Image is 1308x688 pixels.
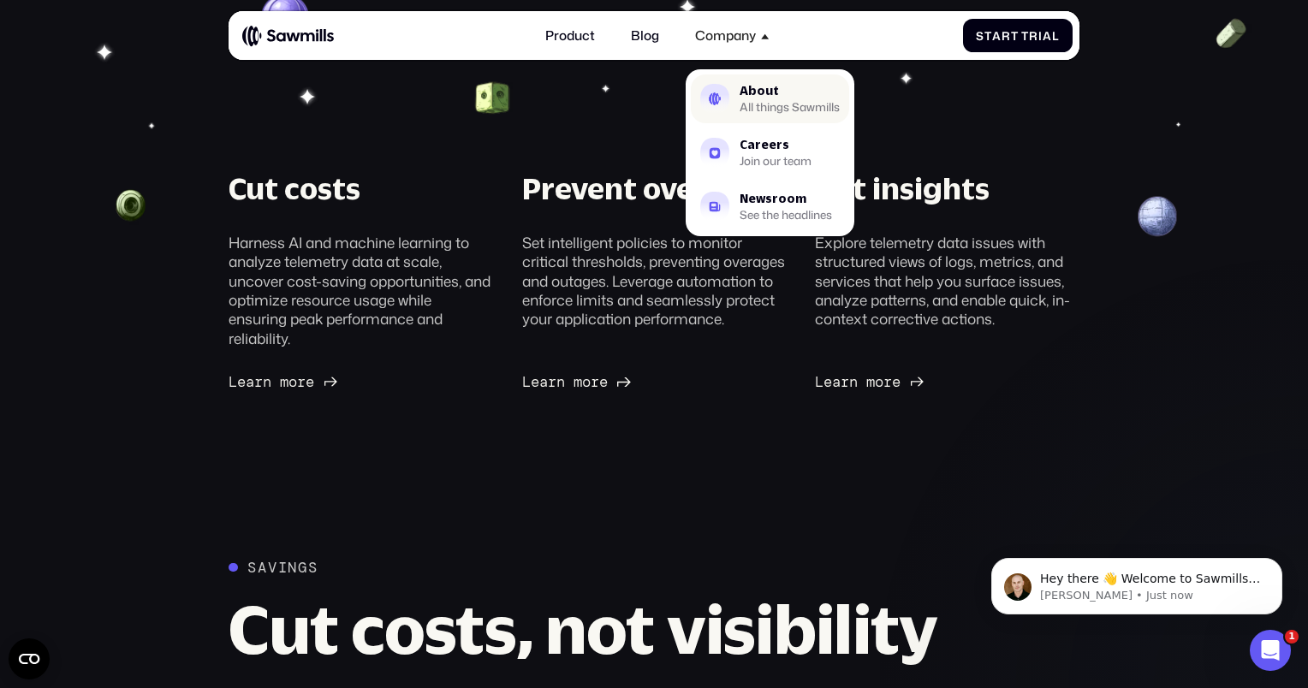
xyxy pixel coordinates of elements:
div: Set intelligent policies to monitor critical thresholds, preventing overages and outages. Leverag... [522,234,786,329]
span: o [582,373,591,391]
span: r [254,373,263,391]
span: e [306,373,314,391]
a: StartTrial [963,19,1073,52]
span: t [1011,29,1019,43]
span: n [263,373,271,391]
span: i [1038,29,1043,43]
span: e [892,373,901,391]
a: NewsroomSee the headlines [691,182,850,231]
span: r [841,373,849,391]
div: About [740,86,840,98]
span: o [875,373,883,391]
div: Explore telemetry data issues with structured views of logs, metrics, and services that help you ... [815,234,1079,329]
nav: Company [686,53,854,236]
span: r [548,373,556,391]
span: o [288,373,297,391]
span: m [574,373,582,391]
span: a [992,29,1002,43]
iframe: Intercom notifications message [966,522,1308,642]
a: Blog [621,18,669,53]
a: Learnmore [815,373,924,391]
span: m [280,373,288,391]
span: r [883,373,892,391]
span: r [1029,29,1038,43]
span: L [229,373,237,391]
a: Learnmore [229,373,337,391]
span: L [522,373,531,391]
span: S [976,29,984,43]
div: Savings [247,559,318,577]
span: a [832,373,841,391]
span: a [539,373,548,391]
div: Newsroom [740,193,832,205]
span: e [531,373,539,391]
span: m [866,373,875,391]
a: CareersJoin our team [691,128,850,177]
span: n [849,373,858,391]
iframe: Intercom live chat [1250,630,1291,671]
span: e [823,373,832,391]
span: r [591,373,599,391]
span: r [297,373,306,391]
span: t [984,29,992,43]
span: a [246,373,254,391]
div: All things Sawmills [740,102,840,112]
div: Careers [740,139,812,151]
span: 1 [1285,630,1299,644]
h2: Cut costs, not visibility [229,596,956,661]
span: l [1052,29,1060,43]
div: Get insights [815,169,990,209]
a: Learnmore [522,373,631,391]
div: Harness AI and machine learning to analyze telemetry data at scale, uncover cost-saving opportuni... [229,234,492,348]
div: Join our team [740,156,812,166]
div: Prevent overages [522,169,775,209]
div: Cut costs [229,169,360,209]
span: e [599,373,608,391]
div: Company [686,18,779,53]
span: r [1002,29,1011,43]
span: T [1021,29,1029,43]
div: Company [695,27,756,43]
a: AboutAll things Sawmills [691,74,850,123]
button: Open CMP widget [9,638,50,679]
span: L [815,373,823,391]
a: Product [536,18,605,53]
span: e [237,373,246,391]
div: See the headlines [740,210,832,220]
span: n [556,373,565,391]
span: a [1043,29,1052,43]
